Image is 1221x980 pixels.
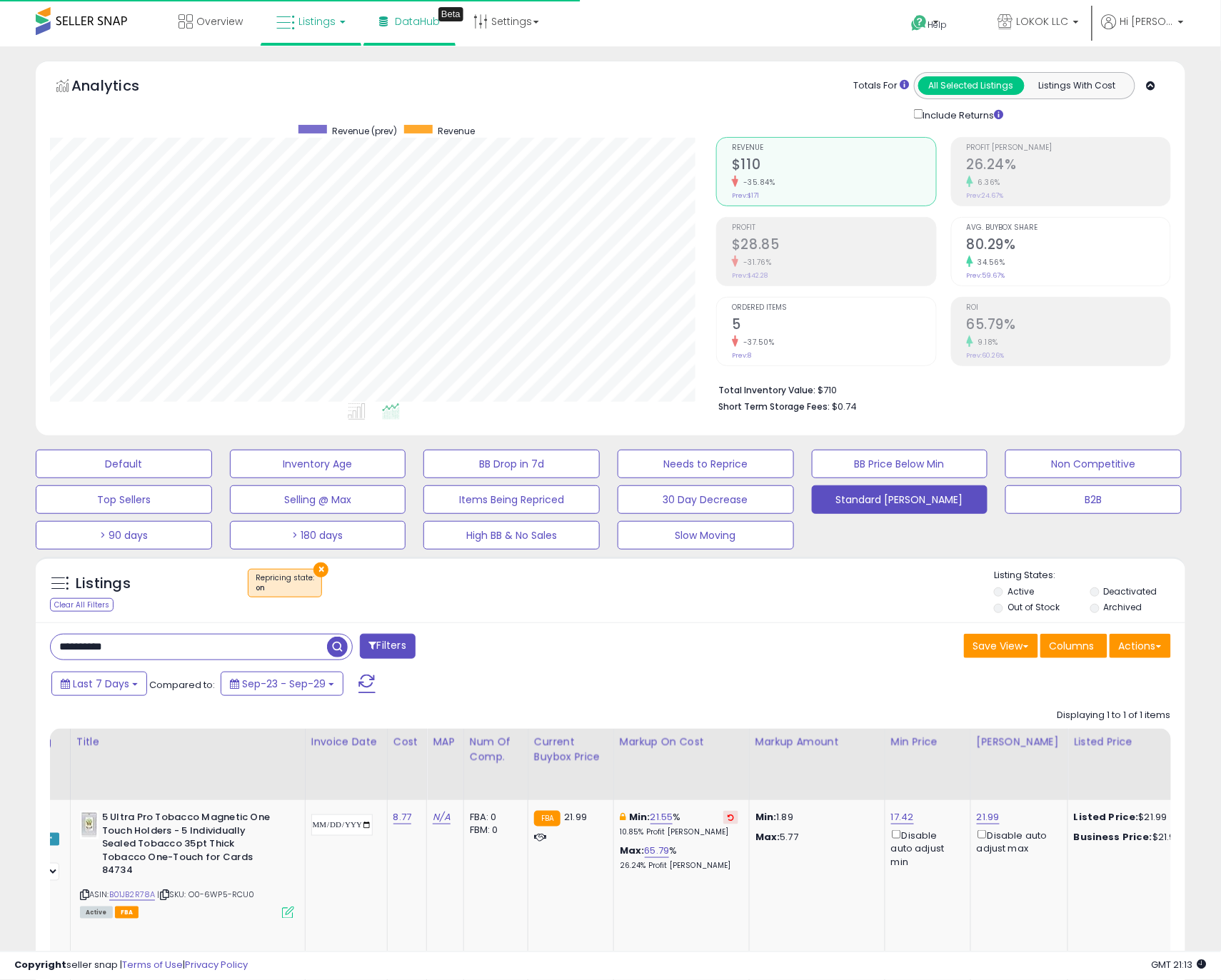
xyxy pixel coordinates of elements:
span: ROI [967,304,1170,312]
button: All Selected Listings [918,76,1025,95]
a: 8.77 [393,810,412,824]
span: Help [928,19,948,31]
div: Title [76,734,299,749]
label: Deactivated [1104,585,1157,597]
span: Revenue [438,125,475,137]
div: [PERSON_NAME] [977,734,1062,749]
div: Repricing [4,734,64,749]
span: Profit [PERSON_NAME] [967,144,1170,152]
label: Out of Stock [1008,601,1060,613]
img: 416dNEmUowL._SL40_.jpg [80,811,99,839]
b: Total Inventory Value: [718,384,815,396]
b: Business Price: [1074,830,1152,844]
span: Repricing state : [256,572,314,594]
h2: 65.79% [967,316,1170,335]
div: Include Returns [903,106,1021,123]
div: MAP [433,734,457,749]
h5: Analytics [71,76,167,99]
div: FBA: 0 [470,811,517,824]
button: Filters [360,634,416,659]
div: % [620,844,738,871]
th: CSV column name: cust_attr_3_Invoice Date [305,729,387,800]
b: Listed Price: [1074,810,1139,824]
button: > 180 days [230,521,406,550]
button: Standard [PERSON_NAME] [812,485,988,514]
span: LOKOK LLC [1017,14,1069,29]
div: Disable auto adjust max [977,827,1057,855]
b: Max: [620,844,645,857]
button: Save View [964,634,1038,658]
small: FBA [534,811,561,827]
span: All listings currently available for purchase on Amazon [80,906,113,919]
a: Privacy Policy [185,959,248,972]
b: Short Term Storage Fees: [718,400,830,413]
span: Avg. Buybox Share [967,224,1170,232]
a: Help [900,4,975,46]
small: Prev: $42.28 [732,271,768,280]
button: High BB & No Sales [423,521,600,550]
p: 1.89 [755,811,874,824]
div: seller snap | | [14,959,248,973]
h2: 80.29% [967,236,1170,256]
a: B01JB2R78A [109,889,156,901]
h2: $28.85 [732,236,935,256]
p: 5.77 [755,831,874,844]
th: The percentage added to the cost of goods (COGS) that forms the calculator for Min & Max prices. [613,729,749,800]
button: × [313,562,328,577]
a: 21.55 [650,810,673,824]
button: Default [36,450,212,478]
a: 21.99 [977,810,1000,824]
i: Get Help [910,14,928,32]
span: Compared to: [149,678,215,692]
button: Last 7 Days [51,672,147,696]
small: -35.84% [738,177,775,188]
div: $21.99 [1074,811,1192,824]
div: Markup on Cost [620,734,743,749]
div: Totals For [853,79,909,93]
button: Listings With Cost [1024,76,1130,95]
span: DataHub [395,14,440,29]
small: 9.18% [973,337,999,348]
span: | SKU: O0-6WP5-RCU0 [158,889,255,900]
b: Min: [629,810,650,824]
button: 30 Day Decrease [618,485,794,514]
a: Hi [PERSON_NAME] [1102,14,1184,46]
h5: Listings [76,574,131,594]
h2: 5 [732,316,935,335]
strong: Max: [755,830,780,844]
button: Top Sellers [36,485,212,514]
small: 34.56% [973,257,1005,268]
button: Slow Moving [618,521,794,550]
small: Prev: 60.26% [967,351,1005,360]
div: Min Price [891,734,965,749]
div: $21.98 [1074,831,1192,844]
button: > 90 days [36,521,212,550]
button: Sep-23 - Sep-29 [221,672,343,696]
div: Num of Comp. [470,734,522,764]
div: Cost [393,734,421,749]
span: 2025-10-7 21:13 GMT [1152,959,1207,972]
span: $0.74 [832,400,857,413]
a: 17.42 [891,810,914,824]
small: Prev: 24.67% [967,191,1004,200]
p: 26.24% Profit [PERSON_NAME] [620,861,738,871]
button: BB Price Below Min [812,450,988,478]
button: Selling @ Max [230,485,406,514]
div: Listed Price [1074,734,1197,749]
div: FBM: 0 [470,824,517,837]
li: $710 [718,380,1160,398]
div: ASIN: [80,811,294,916]
a: N/A [433,810,450,824]
small: -31.76% [738,257,772,268]
div: Markup Amount [755,734,879,749]
strong: Min: [755,810,777,824]
span: Hi [PERSON_NAME] [1120,14,1174,29]
b: 5 Ultra Pro Tobacco Magnetic One Touch Holders - 5 Individually Sealed Tobacco 35pt Thick Tobacco... [102,811,276,881]
div: Invoice Date [311,734,381,749]
button: Actions [1110,634,1171,658]
h2: $110 [732,156,935,176]
span: Overview [196,14,243,29]
span: Columns [1050,639,1095,653]
small: Prev: 59.67% [967,271,1005,280]
small: Prev: $171 [732,191,759,200]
